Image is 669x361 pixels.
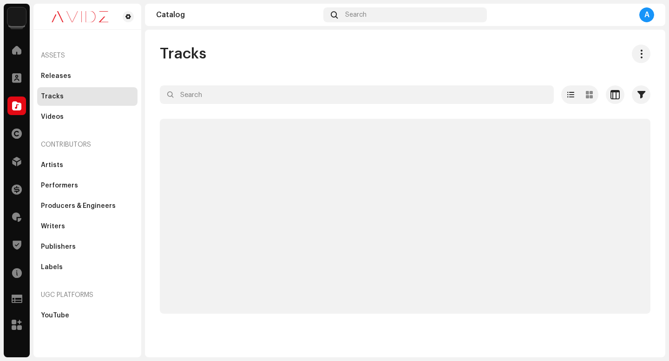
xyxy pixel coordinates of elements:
[41,202,116,210] div: Producers & Engineers
[41,11,119,22] img: 0c631eef-60b6-411a-a233-6856366a70de
[37,134,138,156] re-a-nav-header: Contributors
[37,217,138,236] re-m-nav-item: Writers
[345,11,367,19] span: Search
[41,243,76,251] div: Publishers
[41,223,65,230] div: Writers
[37,108,138,126] re-m-nav-item: Videos
[37,87,138,106] re-m-nav-item: Tracks
[37,45,138,67] re-a-nav-header: Assets
[41,182,78,189] div: Performers
[37,197,138,215] re-m-nav-item: Producers & Engineers
[639,7,654,22] div: A
[156,11,320,19] div: Catalog
[41,93,64,100] div: Tracks
[7,7,26,26] img: 10d72f0b-d06a-424f-aeaa-9c9f537e57b6
[37,284,138,306] re-a-nav-header: UGC Platforms
[37,176,138,195] re-m-nav-item: Performers
[41,113,64,121] div: Videos
[160,85,554,104] input: Search
[37,258,138,277] re-m-nav-item: Labels
[37,67,138,85] re-m-nav-item: Releases
[37,156,138,174] re-m-nav-item: Artists
[160,45,206,63] span: Tracks
[37,306,138,325] re-m-nav-item: YouTube
[41,264,63,271] div: Labels
[37,238,138,256] re-m-nav-item: Publishers
[41,72,71,80] div: Releases
[41,312,69,319] div: YouTube
[41,161,63,169] div: Artists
